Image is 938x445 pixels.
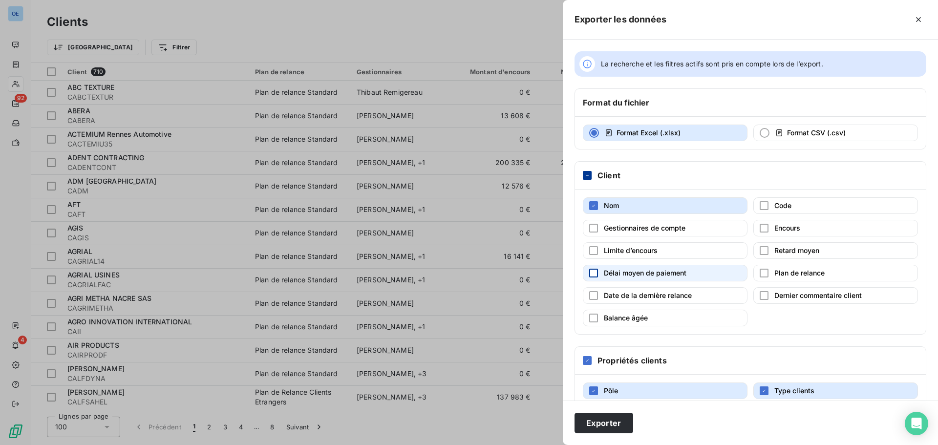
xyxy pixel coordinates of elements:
[604,246,658,254] span: Limite d’encours
[774,224,800,232] span: Encours
[601,59,823,69] span: La recherche et les filtres actifs sont pris en compte lors de l’export.
[604,386,618,395] span: Pôle
[583,287,747,304] button: Date de la dernière relance
[597,170,620,181] h6: Client
[583,265,747,281] button: Délai moyen de paiement
[583,197,747,214] button: Nom
[583,97,650,108] h6: Format du fichier
[774,201,791,210] span: Code
[604,224,685,232] span: Gestionnaires de compte
[617,128,681,137] span: Format Excel (.xlsx)
[774,291,862,299] span: Dernier commentaire client
[583,382,747,399] button: Pôle
[753,382,918,399] button: Type clients
[583,220,747,236] button: Gestionnaires de compte
[753,125,918,141] button: Format CSV (.csv)
[774,386,814,395] span: Type clients
[575,413,633,433] button: Exporter
[583,242,747,259] button: Limite d’encours
[774,246,819,254] span: Retard moyen
[753,220,918,236] button: Encours
[753,197,918,214] button: Code
[753,242,918,259] button: Retard moyen
[604,201,619,210] span: Nom
[753,265,918,281] button: Plan de relance
[753,287,918,304] button: Dernier commentaire client
[604,314,648,322] span: Balance âgée
[905,412,928,435] div: Open Intercom Messenger
[604,291,692,299] span: Date de la dernière relance
[583,125,747,141] button: Format Excel (.xlsx)
[774,269,825,277] span: Plan de relance
[583,310,747,326] button: Balance âgée
[597,355,667,366] h6: Propriétés clients
[575,13,666,26] h5: Exporter les données
[604,269,686,277] span: Délai moyen de paiement
[787,128,846,137] span: Format CSV (.csv)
